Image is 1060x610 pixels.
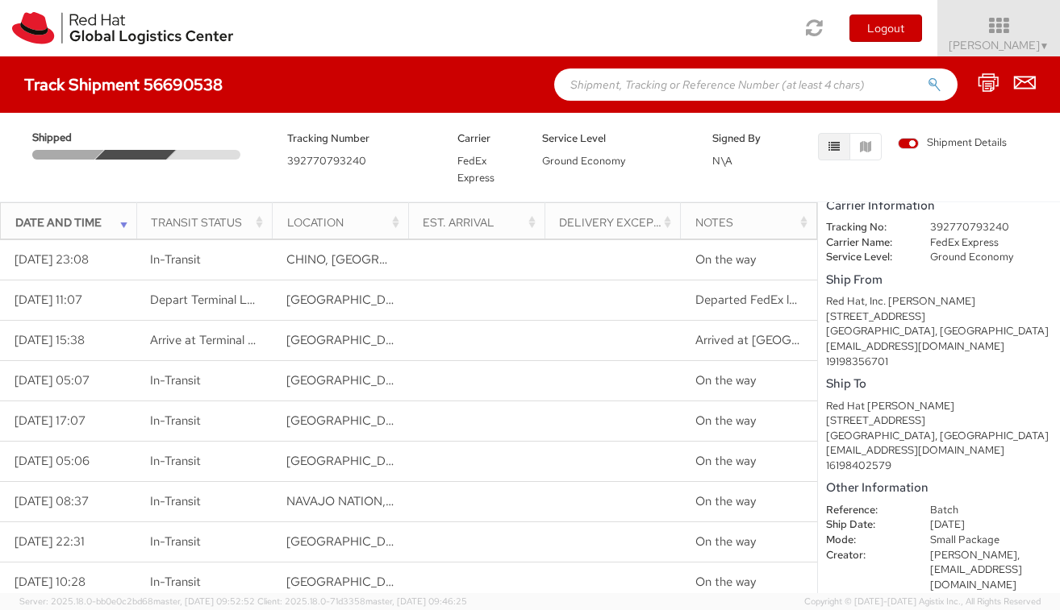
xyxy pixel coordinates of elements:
[24,76,223,93] h4: Track Shipment 56690538
[286,372,670,388] span: HENDERSON, NV, US
[287,133,433,144] h5: Tracking Number
[286,251,585,268] span: CHINO, CA, US
[365,595,467,607] span: master, [DATE] 09:46:25
[695,493,756,509] span: On the way
[257,595,467,607] span: Client: 2025.18.0-71d3358
[695,533,756,550] span: On the way
[826,413,1052,429] div: [STREET_ADDRESS]
[695,413,756,429] span: On the way
[19,595,255,607] span: Server: 2025.18.0-bb0e0c2bd68
[695,251,756,268] span: On the way
[153,595,255,607] span: master, [DATE] 09:52:52
[695,214,812,230] div: Notes
[826,294,1052,309] div: Red Hat, Inc. [PERSON_NAME]
[695,574,756,590] span: On the way
[826,377,1052,391] h5: Ship To
[930,548,1020,562] span: [PERSON_NAME],
[849,15,922,42] button: Logout
[150,292,288,308] span: Depart Terminal Location
[814,220,918,235] dt: Tracking No:
[150,453,201,469] span: In-Transit
[826,309,1052,325] div: [STREET_ADDRESS]
[826,459,1052,474] div: 16198402579
[826,429,1052,444] div: [GEOGRAPHIC_DATA], [GEOGRAPHIC_DATA]
[150,413,201,429] span: In-Transit
[949,38,1050,52] span: [PERSON_NAME]
[712,133,773,144] h5: Signed By
[286,453,670,469] span: HENDERSON, NV, US
[457,133,518,144] h5: Carrier
[286,533,670,550] span: ELK CITY, OK, US
[286,574,670,590] span: JACKSON, TN, US
[32,131,102,146] span: Shipped
[554,68,958,101] input: Shipment, Tracking or Reference Number (at least 4 chars)
[457,154,495,185] span: FedEx Express
[814,250,918,265] dt: Service Level:
[1040,39,1050,52] span: ▼
[826,443,1052,459] div: [EMAIL_ADDRESS][DOMAIN_NAME]
[826,481,1052,495] h5: Other Information
[286,413,670,429] span: HENDERSON, NV, US
[150,574,201,590] span: In-Transit
[150,493,201,509] span: In-Transit
[695,332,922,348] span: Arrived at FedEx location
[286,292,670,308] span: HENDERSON, NV, US
[287,214,403,230] div: Location
[814,503,918,518] dt: Reference:
[287,154,366,168] span: 392770793240
[804,595,1041,608] span: Copyright © [DATE]-[DATE] Agistix Inc., All Rights Reserved
[826,273,1052,287] h5: Ship From
[559,214,675,230] div: Delivery Exception
[712,154,732,168] span: N\A
[814,517,918,533] dt: Ship Date:
[898,135,1007,151] span: Shipment Details
[150,533,201,550] span: In-Transit
[814,235,918,251] dt: Carrier Name:
[423,214,539,230] div: Est. Arrival
[286,332,670,348] span: HENDERSON, NV, US
[826,199,1052,213] h5: Carrier Information
[151,214,267,230] div: Transit Status
[898,135,1007,153] label: Shipment Details
[695,453,756,469] span: On the way
[15,214,131,230] div: Date and Time
[826,399,1052,414] div: Red Hat [PERSON_NAME]
[814,548,918,563] dt: Creator:
[826,339,1052,355] div: [EMAIL_ADDRESS][DOMAIN_NAME]
[695,372,756,388] span: On the way
[814,533,918,548] dt: Mode:
[150,332,296,348] span: Arrive at Terminal Location
[150,251,201,268] span: In-Transit
[12,12,233,44] img: rh-logistics-00dfa346123c4ec078e1.svg
[695,292,830,308] span: Departed FedEx location
[150,372,201,388] span: In-Transit
[826,355,1052,370] div: 19198356701
[542,133,688,144] h5: Service Level
[826,324,1052,339] div: [GEOGRAPHIC_DATA], [GEOGRAPHIC_DATA]
[542,154,625,168] span: Ground Economy
[286,493,642,509] span: NAVAJO NATION, AZ, US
